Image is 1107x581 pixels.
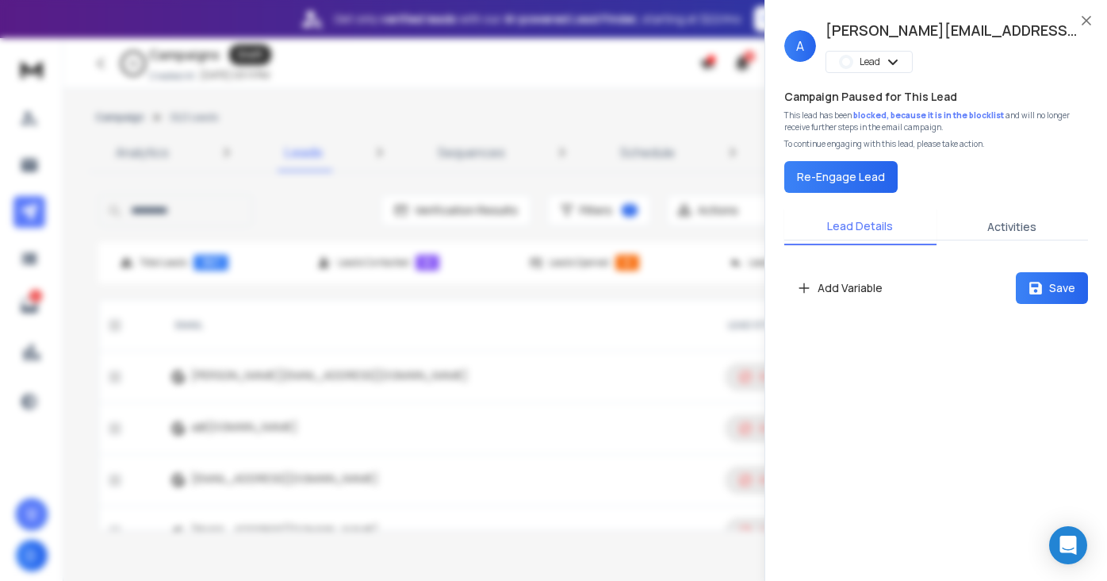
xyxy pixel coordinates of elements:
[784,138,985,150] p: To continue engaging with this lead, please take action.
[853,110,1005,121] span: blocked, because it is in the blocklist
[860,56,880,68] p: Lead
[1016,272,1088,304] button: Save
[784,161,898,193] button: Re-Engage Lead
[784,272,895,304] button: Add Variable
[784,209,937,245] button: Lead Details
[1049,526,1087,564] div: Open Intercom Messenger
[825,19,1079,41] h1: [PERSON_NAME][EMAIL_ADDRESS][DOMAIN_NAME]
[937,210,1089,244] button: Activities
[784,30,816,62] span: A
[784,89,957,105] h3: Campaign Paused for This Lead
[784,110,1088,133] div: This lead has been and will no longer receive further steps in the email campaign.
